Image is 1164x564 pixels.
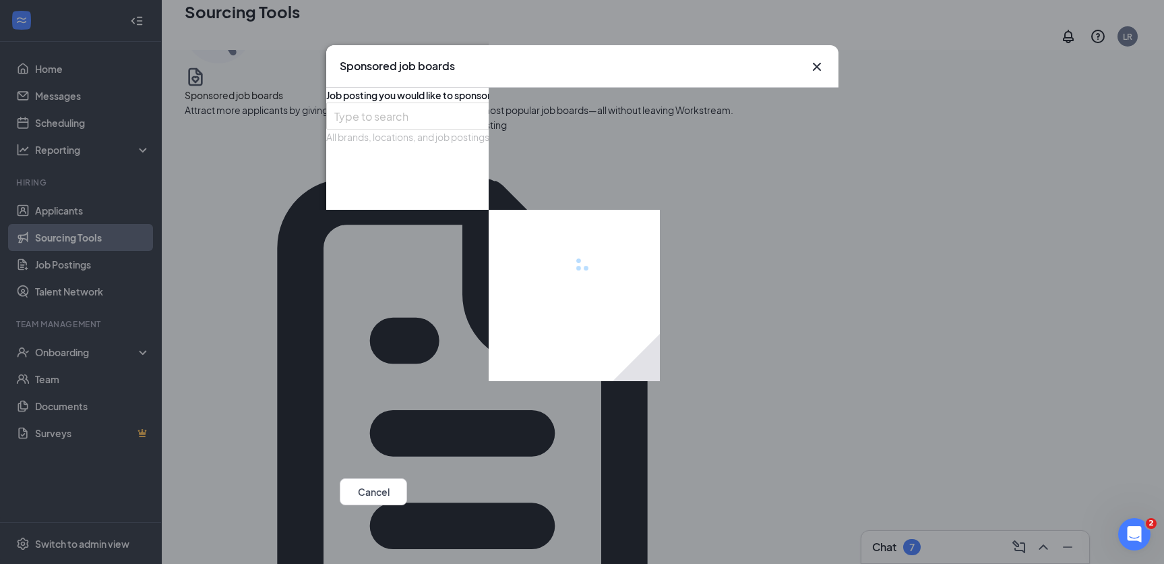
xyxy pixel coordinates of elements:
[1118,518,1151,551] iframe: Intercom live chat
[803,478,825,505] button: Next
[1146,518,1157,529] span: 2
[340,59,455,74] h3: Sponsored job boards
[326,89,491,101] span: Job posting you would like to sponsor
[340,478,407,505] button: Cancel
[809,59,825,75] svg: Cross
[326,103,838,130] input: Type to search
[809,59,825,75] button: Close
